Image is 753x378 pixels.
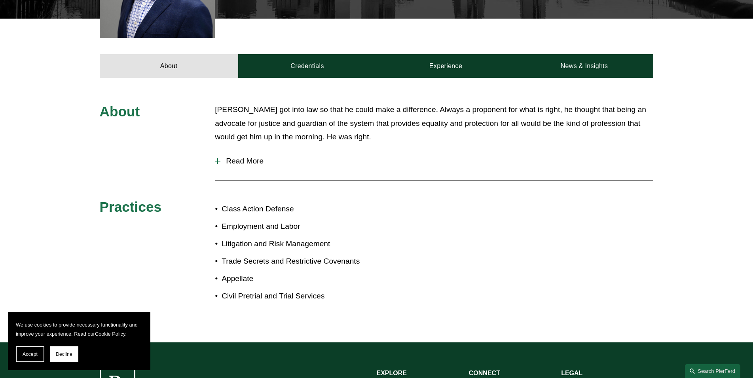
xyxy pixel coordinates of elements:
span: About [100,104,140,119]
a: News & Insights [515,54,653,78]
section: Cookie banner [8,312,150,370]
button: Read More [215,151,653,171]
button: Decline [50,346,78,362]
strong: EXPLORE [377,370,407,376]
p: Employment and Labor [222,220,376,234]
a: Search this site [685,364,740,378]
p: Trade Secrets and Restrictive Covenants [222,255,376,268]
a: Credentials [238,54,377,78]
span: Practices [100,199,162,215]
p: Appellate [222,272,376,286]
strong: CONNECT [469,370,500,376]
a: Cookie Policy [95,331,125,337]
span: Read More [220,157,653,165]
p: Class Action Defense [222,202,376,216]
strong: LEGAL [561,370,582,376]
a: About [100,54,238,78]
p: Civil Pretrial and Trial Services [222,289,376,303]
button: Accept [16,346,44,362]
span: Decline [56,351,72,357]
span: Accept [23,351,38,357]
p: [PERSON_NAME] got into law so that he could make a difference. Always a proponent for what is rig... [215,103,653,144]
p: We use cookies to provide necessary functionality and improve your experience. Read our . [16,320,142,338]
p: Litigation and Risk Management [222,237,376,251]
a: Experience [377,54,515,78]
